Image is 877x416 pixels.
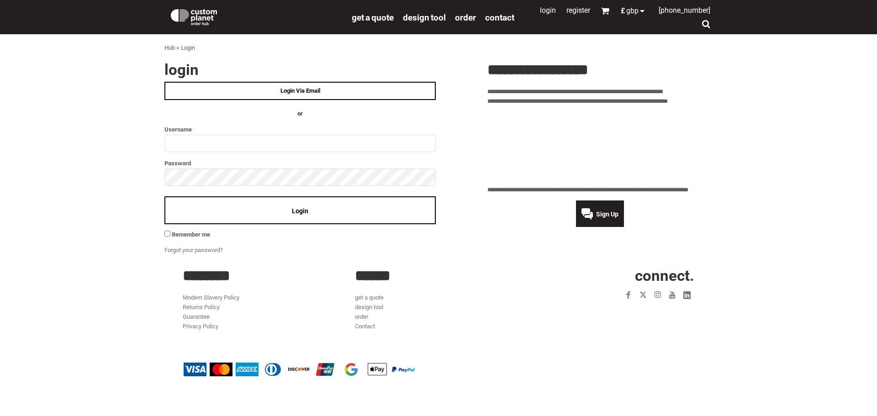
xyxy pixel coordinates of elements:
a: Custom Planet [164,2,347,30]
span: Remember me [172,231,210,238]
a: Guarantee [183,313,210,320]
a: Forgot your password? [164,247,223,253]
span: GBP [626,7,639,15]
img: PayPal [392,367,415,372]
a: Contact [355,323,375,330]
span: order [455,12,476,23]
a: Login Via Email [164,82,436,100]
img: Discover [288,363,311,376]
span: design tool [403,12,446,23]
img: American Express [236,363,259,376]
a: design tool [355,304,383,311]
a: Register [566,6,590,15]
a: get a quote [352,12,394,22]
a: Privacy Policy [183,323,218,330]
a: Returns Policy [183,304,220,311]
div: > [176,43,180,53]
span: Sign Up [596,211,618,218]
a: get a quote [355,294,384,301]
img: Apple Pay [366,363,389,376]
img: China UnionPay [314,363,337,376]
a: design tool [403,12,446,22]
label: Username [164,124,436,135]
img: Diners Club [262,363,285,376]
div: Login [181,43,195,53]
span: Login [292,207,308,215]
img: Google Pay [340,363,363,376]
h2: Login [164,62,436,77]
span: £ [621,7,626,15]
h2: CONNECT. [528,268,694,283]
h4: OR [164,109,436,119]
img: Visa [184,363,206,376]
a: Login [540,6,556,15]
iframe: Customer reviews powered by Trustpilot [487,111,713,180]
a: Contact [485,12,514,22]
span: Login Via Email [280,87,320,94]
span: [PHONE_NUMBER] [659,6,710,15]
label: Password [164,158,436,169]
a: order [455,12,476,22]
span: Contact [485,12,514,23]
a: order [355,313,368,320]
input: Remember me [164,231,170,237]
a: Hub [164,44,175,51]
a: Modern Slavery Policy [183,294,239,301]
img: Custom Planet [169,7,219,25]
span: get a quote [352,12,394,23]
img: Mastercard [210,363,232,376]
iframe: Customer reviews powered by Trustpilot [568,308,694,319]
